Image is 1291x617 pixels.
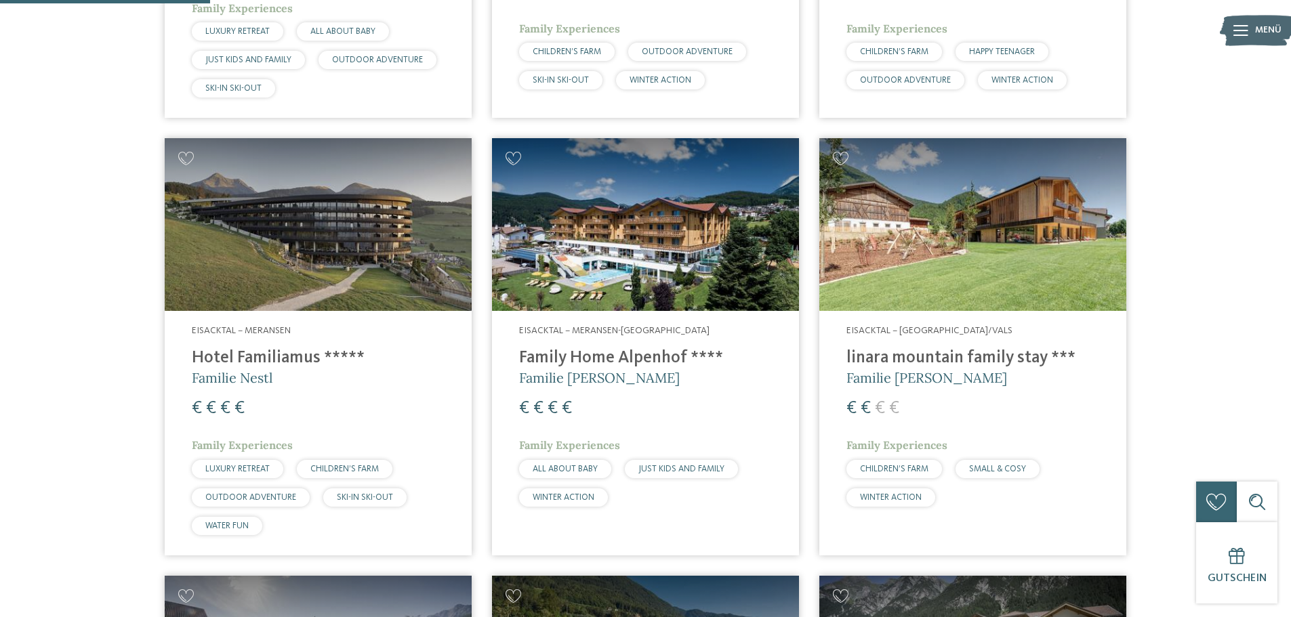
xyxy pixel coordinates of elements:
span: € [234,400,245,417]
span: € [533,400,544,417]
a: Familienhotels gesucht? Hier findet ihr die besten! Eisacktal – Meransen Hotel Familiamus ***** F... [165,138,472,555]
span: Gutschein [1208,573,1267,584]
span: € [889,400,899,417]
span: € [562,400,572,417]
span: Familie [PERSON_NAME] [519,369,680,386]
span: SMALL & COSY [969,465,1026,473]
span: Eisacktal – [GEOGRAPHIC_DATA]/Vals [846,326,1012,335]
span: Family Experiences [519,22,620,35]
span: OUTDOOR ADVENTURE [860,76,951,85]
span: Familie Nestl [192,369,272,386]
span: JUST KIDS AND FAMILY [638,465,724,473]
a: Gutschein [1196,522,1277,603]
span: Eisacktal – Meransen [192,326,291,335]
span: SKI-IN SKI-OUT [337,493,393,502]
img: Familienhotels gesucht? Hier findet ihr die besten! [165,138,472,311]
span: Family Experiences [846,438,947,452]
span: Family Experiences [519,438,620,452]
span: CHILDREN’S FARM [310,465,379,473]
h4: linara mountain family stay *** [846,348,1099,368]
span: CHILDREN’S FARM [860,465,928,473]
span: Family Experiences [192,1,293,15]
h4: Family Home Alpenhof **** [519,348,772,368]
span: € [206,400,216,417]
img: Familienhotels gesucht? Hier findet ihr die besten! [819,138,1126,311]
span: Family Experiences [192,438,293,452]
a: Familienhotels gesucht? Hier findet ihr die besten! Eisacktal – [GEOGRAPHIC_DATA]/Vals linara mou... [819,138,1126,555]
span: Eisacktal – Meransen-[GEOGRAPHIC_DATA] [519,326,710,335]
span: Family Experiences [846,22,947,35]
span: WINTER ACTION [860,493,922,502]
span: € [548,400,558,417]
span: SKI-IN SKI-OUT [533,76,589,85]
span: WINTER ACTION [991,76,1053,85]
span: SKI-IN SKI-OUT [205,84,262,93]
span: OUTDOOR ADVENTURE [332,56,423,64]
span: € [192,400,202,417]
span: CHILDREN’S FARM [533,47,601,56]
span: WINTER ACTION [630,76,691,85]
span: Familie [PERSON_NAME] [846,369,1007,386]
span: LUXURY RETREAT [205,465,270,473]
span: JUST KIDS AND FAMILY [205,56,291,64]
span: OUTDOOR ADVENTURE [205,493,296,502]
span: ALL ABOUT BABY [533,465,598,473]
span: € [861,400,871,417]
span: WINTER ACTION [533,493,594,502]
span: OUTDOOR ADVENTURE [642,47,733,56]
span: € [875,400,885,417]
span: CHILDREN’S FARM [860,47,928,56]
span: ALL ABOUT BABY [310,27,375,36]
a: Familienhotels gesucht? Hier findet ihr die besten! Eisacktal – Meransen-[GEOGRAPHIC_DATA] Family... [492,138,799,555]
span: € [220,400,230,417]
span: € [846,400,857,417]
span: WATER FUN [205,522,249,530]
img: Family Home Alpenhof **** [492,138,799,311]
span: LUXURY RETREAT [205,27,270,36]
span: HAPPY TEENAGER [969,47,1035,56]
span: € [519,400,529,417]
